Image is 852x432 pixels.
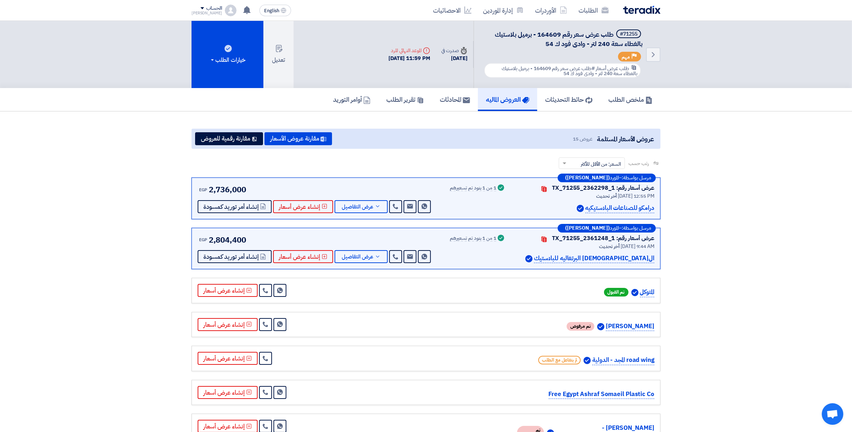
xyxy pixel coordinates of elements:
span: مهم [622,54,630,60]
button: إنشاء عرض أسعار [198,386,258,399]
span: لم يتفاعل مع الطلب [538,356,581,364]
span: 2,736,000 [209,184,246,196]
span: مرسل بواسطة: [622,226,651,231]
button: تعديل [263,21,294,88]
span: إنشاء أمر توريد كمسودة [203,204,259,210]
span: #طلب عرض سعر رقم 164609 - برميل بلاستيك بالغطاء سعة 240 لتر - وادى فود ك 54 [502,65,637,77]
div: 1 من 1 بنود تم تسعيرهم [450,236,496,242]
p: درامكو للصناعات البلاستيكيه [585,203,654,213]
h5: أوامر التوريد [333,95,370,104]
span: EGP [199,187,207,193]
a: الاحصائيات [427,2,477,19]
div: عرض أسعار رقم: TX_71255_2361248_1 [552,234,654,243]
span: مرسل بواسطة: [622,175,651,180]
button: عرض التفاصيل [335,250,388,263]
span: رتب حسب [628,160,649,167]
p: Free Egypt Ashraf Somaeil Plastic Co [549,390,654,399]
div: Open chat [822,403,843,425]
button: إنشاء عرض أسعار [273,250,333,263]
div: خيارات الطلب [209,56,245,64]
div: [DATE] [442,54,468,63]
span: 2,804,400 [209,234,246,246]
a: تقرير الطلب [378,88,432,111]
h5: طلب عرض سعر رقم 164609 - برميل بلاستيك بالغطاء سعة 240 لتر - وادى فود ك 54 [483,29,643,48]
button: خيارات الطلب [192,21,263,88]
h5: المحادثات [440,95,470,104]
img: Verified Account [584,357,591,364]
span: عرض التفاصيل [342,204,373,210]
p: المتوكل [640,288,654,297]
span: [DATE] 9:44 AM [621,243,654,250]
span: تم مرفوض [567,322,594,331]
button: English [259,5,291,16]
h5: حائط التحديثات [545,95,593,104]
img: Verified Account [597,323,604,330]
div: – [558,224,656,233]
b: ([PERSON_NAME]) [565,226,610,231]
button: إنشاء عرض أسعار [198,284,258,297]
div: عرض أسعار رقم: TX_71255_2362298_1 [552,184,654,192]
img: profile_test.png [225,5,236,16]
button: إنشاء عرض أسعار [198,352,258,365]
div: الحساب [206,5,222,12]
p: road wing المجد - الدولية [592,355,654,365]
b: ([PERSON_NAME]) [565,175,610,180]
div: – [558,174,656,182]
span: تم القبول [604,288,628,297]
button: عرض التفاصيل [335,200,388,213]
p: ال[DEMOGRAPHIC_DATA] البرتغاليه للبلاستيك [534,254,654,263]
a: الطلبات [573,2,614,19]
img: Verified Account [631,289,639,296]
button: إنشاء عرض أسعار [198,318,258,331]
a: ملخص الطلب [600,88,660,111]
a: العروض الماليه [478,88,537,111]
h5: ملخص الطلب [608,95,653,104]
span: إنشاء عرض أسعار [279,204,320,210]
a: المحادثات [432,88,478,111]
div: 1 من 1 بنود تم تسعيرهم [450,185,496,191]
span: طلب عرض سعر رقم 164609 - برميل بلاستيك بالغطاء سعة 240 لتر - وادى فود ك 54 [495,29,643,49]
a: الأوردرات [529,2,573,19]
span: عرض التفاصيل [342,254,373,259]
span: إنشاء عرض أسعار [279,254,320,259]
h5: العروض الماليه [486,95,529,104]
button: مقارنة عروض الأسعار [264,132,332,145]
div: [PERSON_NAME] [192,11,222,15]
a: أوامر التوريد [325,88,378,111]
button: إنشاء أمر توريد كمسودة [198,250,272,263]
div: [DATE] 11:59 PM [388,54,430,63]
a: إدارة الموردين [477,2,529,19]
span: English [264,8,279,13]
span: أخر تحديث [596,192,617,200]
img: Verified Account [525,255,533,262]
span: طلب عرض أسعار [596,65,629,72]
a: حائط التحديثات [537,88,600,111]
span: [DATE] 12:55 PM [618,192,654,200]
span: السعر: من الأقل للأكثر [581,160,621,168]
img: Teradix logo [623,6,660,14]
h5: تقرير الطلب [386,95,424,104]
div: #71255 [620,32,637,37]
span: EGP [199,236,207,243]
img: Verified Account [577,205,584,212]
p: [PERSON_NAME] [606,322,654,331]
span: المورد [610,175,619,180]
button: مقارنة رقمية للعروض [195,132,263,145]
span: عروض 15 [573,135,593,143]
div: صدرت في [442,47,468,54]
span: المورد [610,226,619,231]
span: إنشاء أمر توريد كمسودة [203,254,259,259]
button: إنشاء عرض أسعار [273,200,333,213]
button: إنشاء أمر توريد كمسودة [198,200,272,213]
span: أخر تحديث [599,243,620,250]
span: عروض الأسعار المستلمة [597,134,654,144]
div: الموعد النهائي للرد [388,47,430,54]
